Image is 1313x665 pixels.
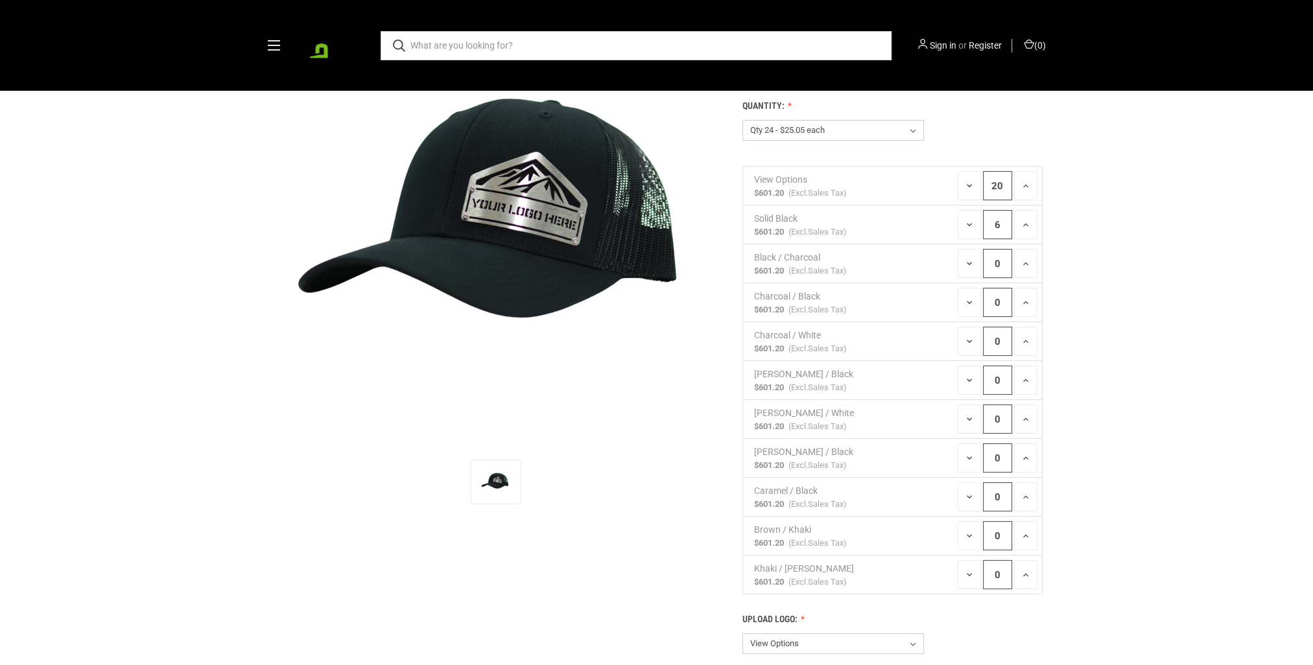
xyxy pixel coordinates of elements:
span: $601.20 [754,537,784,550]
div: [PERSON_NAME] / Black [754,367,933,381]
iframe: Chat Widget [1248,603,1313,665]
span: Sales Tax [808,577,844,587]
span: (Excl. ) [788,459,847,472]
span: Sales Tax [808,227,844,237]
span: Sales Tax [808,421,844,431]
span: Sales Tax [808,305,844,314]
span: Sales Tax [808,344,844,353]
div: [PERSON_NAME] / White [754,406,933,420]
span: $601.20 [754,303,784,316]
div: View Options [754,173,933,187]
span: Sales Tax [808,460,844,470]
div: Brown / Khaki [754,523,933,537]
span: Sales Tax [808,499,844,509]
a: Cart with 0 items [1022,39,1046,52]
span: (Excl. ) [788,420,847,433]
span: Sales Tax [808,538,844,548]
a: Sign in [930,39,956,52]
span: (Excl. ) [788,498,847,511]
span: Sales Tax [808,188,844,198]
span: $601.20 [754,498,784,511]
div: [PERSON_NAME] / Black [754,445,933,459]
input: What are you looking for? [381,31,892,60]
a: Register [969,39,1002,52]
div: Charcoal / White [754,329,933,342]
span: $601.20 [754,226,784,239]
span: or [958,40,967,51]
span: Sales Tax [808,266,844,275]
span: (Excl. ) [788,342,847,355]
span: $601.20 [754,342,784,355]
span: (Excl. ) [788,187,847,200]
a: BadgeCaps [296,13,361,78]
div: Charcoal / Black [754,290,933,303]
span: $601.20 [754,264,784,277]
span: (Excl. ) [788,576,847,589]
span: $601.20 [754,187,784,200]
span: $601.20 [754,420,784,433]
div: Black / Charcoal [754,251,933,264]
span: (Excl. ) [788,303,847,316]
span: $601.20 [754,381,784,394]
img: BadgeCaps [296,14,361,76]
span: (Excl. ) [788,381,847,394]
div: Khaki / [PERSON_NAME] [754,562,933,576]
label: Upload Logo: [742,612,1043,626]
span: (Excl. ) [788,264,847,277]
img: BadgeCaps - Richardson 112 [479,465,512,498]
div: Caramel / Black [754,484,933,498]
span: $601.20 [754,459,784,472]
span: Sales Tax [808,382,844,392]
label: Quantity: [742,99,1043,113]
span: (Excl. ) [788,537,847,550]
span: $601.20 [754,576,784,589]
span: 0 [1037,40,1043,51]
div: Solid Black [754,212,933,226]
span: (Excl. ) [788,226,847,239]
